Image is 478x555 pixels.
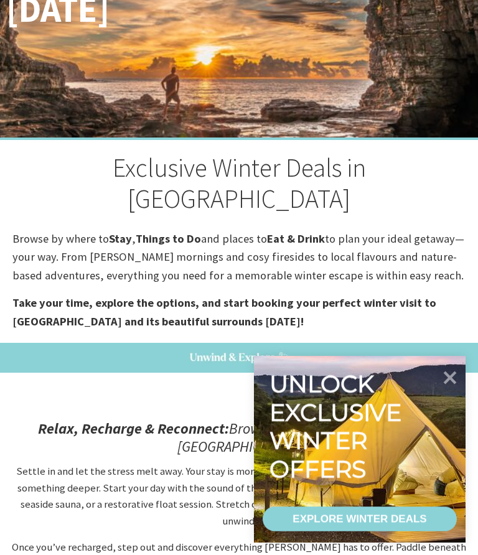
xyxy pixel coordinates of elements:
[12,152,466,215] h2: Exclusive Winter Deals in [GEOGRAPHIC_DATA]
[5,464,473,529] p: Settle in and let the stress melt away. Your stay is more than just a place to rest—it’s the begi...
[12,296,436,328] strong: Take your time, explore the options, and start booking your perfect winter visit to [GEOGRAPHIC_D...
[38,419,229,438] strong: Relax, Recharge & Reconnect:
[136,231,201,246] strong: Things to Do
[263,506,457,531] a: EXPLORE WINTER DEALS
[38,419,441,456] em: Browse Winter Experience Deals in [GEOGRAPHIC_DATA]
[293,506,426,531] div: EXPLORE WINTER DEALS
[269,370,407,483] div: Unlock exclusive winter offers
[267,231,325,246] strong: Eat & Drink
[12,230,466,284] p: Browse by where to , and places to to plan your ideal getaway—your way. From [PERSON_NAME] mornin...
[109,231,132,246] strong: Stay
